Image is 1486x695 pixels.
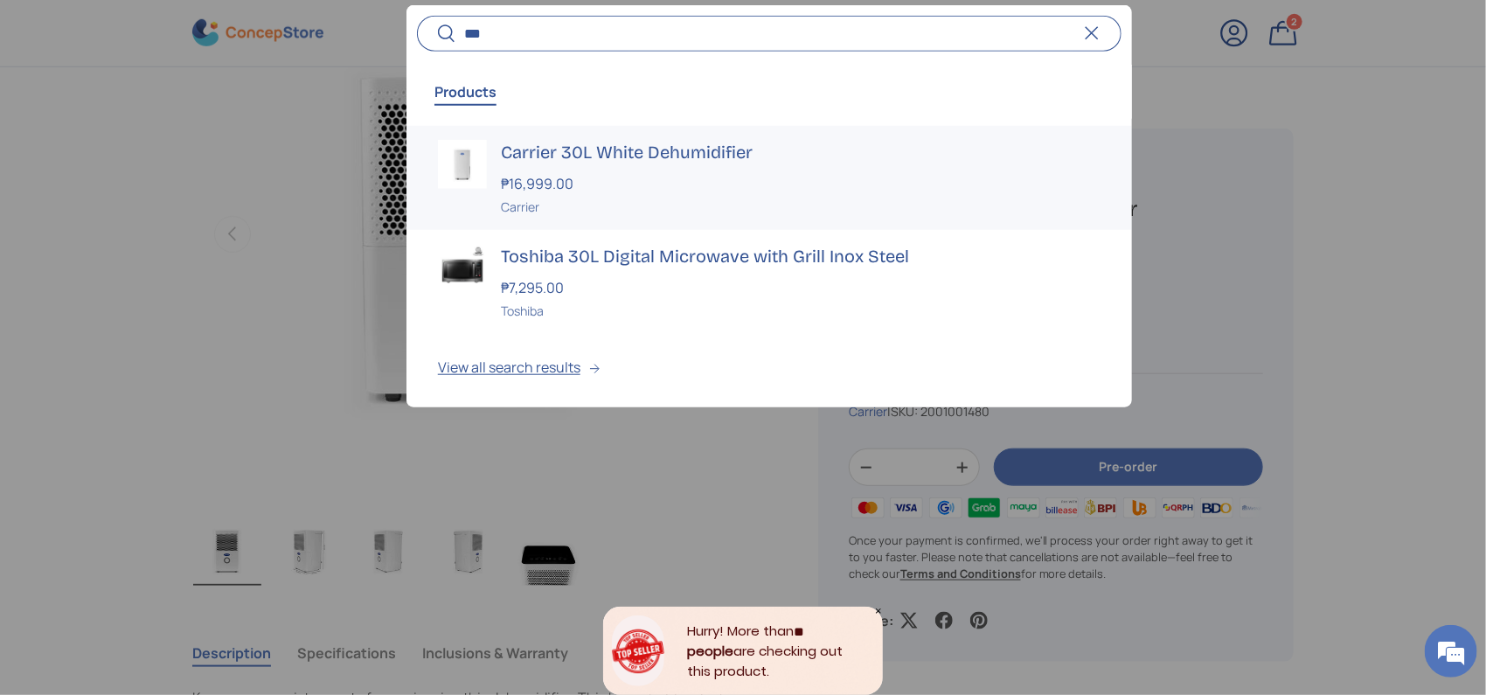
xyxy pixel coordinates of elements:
[101,220,241,397] span: We're online!
[874,607,883,615] div: Close
[501,173,578,192] strong: ₱16,999.00
[9,477,333,539] textarea: Type your message and hit 'Enter'
[91,98,294,121] div: Chat with us now
[406,125,1132,229] a: carrier-dehumidifier-30-liter-full-view-concepstore Carrier 30L White Dehumidifier ₱16,999.00 Car...
[434,71,496,111] button: Products
[501,243,1101,268] h3: Toshiba 30L Digital Microwave with Grill Inox Steel
[287,9,329,51] div: Minimize live chat window
[501,139,1101,163] h3: Carrier 30L White Dehumidifier
[406,333,1132,407] button: View all search results
[501,277,568,296] strong: ₱7,295.00
[438,139,487,188] img: carrier-dehumidifier-30-liter-full-view-concepstore
[501,197,1101,215] div: Carrier
[406,229,1132,333] a: Toshiba 30L Digital Microwave with Grill Inox Steel ₱7,295.00 Toshiba
[501,301,1101,319] div: Toshiba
